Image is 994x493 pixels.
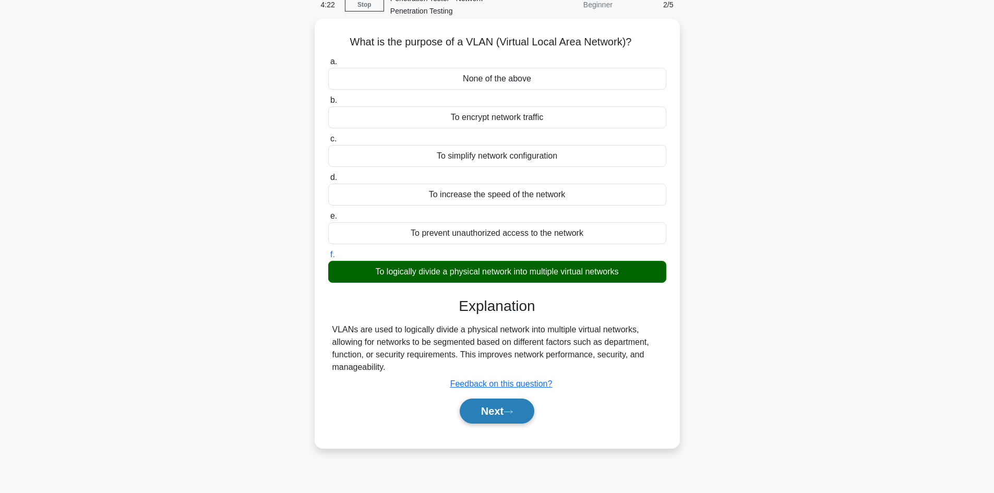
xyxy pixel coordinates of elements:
[328,222,666,244] div: To prevent unauthorized access to the network
[460,399,534,424] button: Next
[332,323,662,374] div: VLANs are used to logically divide a physical network into multiple virtual networks, allowing fo...
[327,35,667,49] h5: What is the purpose of a VLAN (Virtual Local Area Network)?
[330,211,337,220] span: e.
[450,379,553,388] a: Feedback on this question?
[334,297,660,315] h3: Explanation
[330,173,337,182] span: d.
[328,68,666,90] div: None of the above
[330,57,337,66] span: a.
[328,184,666,206] div: To increase the speed of the network
[330,250,335,259] span: f.
[328,261,666,283] div: To logically divide a physical network into multiple virtual networks
[328,145,666,167] div: To simplify network configuration
[328,106,666,128] div: To encrypt network traffic
[330,134,337,143] span: c.
[330,95,337,104] span: b.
